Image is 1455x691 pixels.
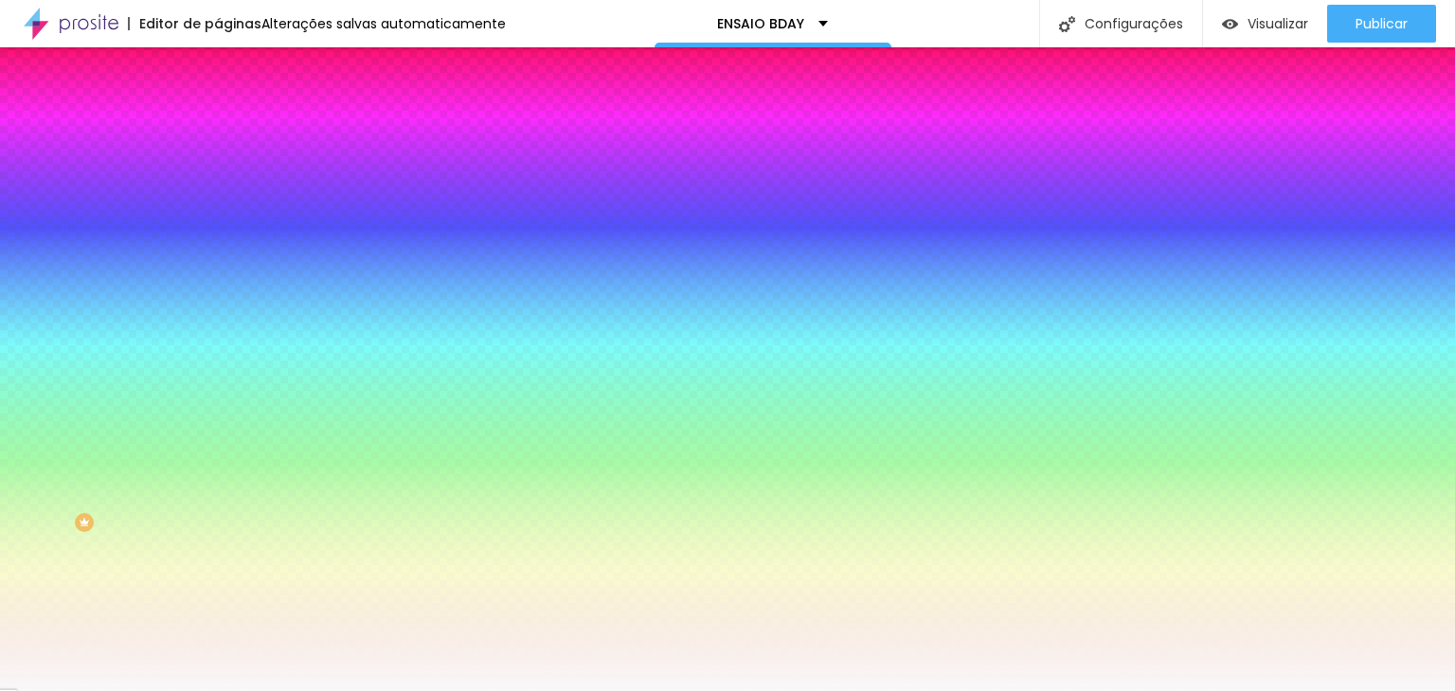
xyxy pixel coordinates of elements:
[1248,16,1308,31] span: Visualizar
[1327,5,1436,43] button: Publicar
[1222,16,1238,32] img: view-1.svg
[1059,16,1075,32] img: Icone
[717,17,804,30] p: ENSAIO BDAY
[261,17,506,30] div: Alterações salvas automaticamente
[128,17,261,30] div: Editor de páginas
[1203,5,1327,43] button: Visualizar
[1356,16,1408,31] span: Publicar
